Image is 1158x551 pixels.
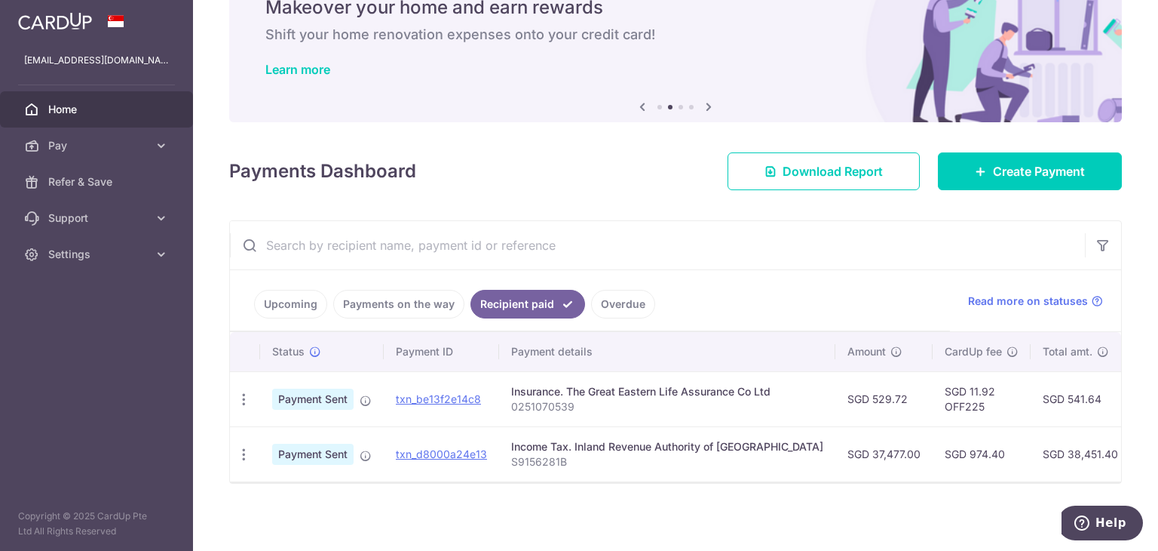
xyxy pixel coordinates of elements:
span: Settings [48,247,148,262]
a: Overdue [591,290,655,319]
span: Payment Sent [272,444,354,465]
p: [EMAIL_ADDRESS][DOMAIN_NAME] [24,53,169,68]
td: SGD 38,451.40 [1031,426,1130,482]
h4: Payments Dashboard [229,158,416,185]
td: SGD 37,477.00 [835,426,933,482]
span: Payment Sent [272,389,354,410]
img: CardUp [18,12,92,30]
h6: Shift your home renovation expenses onto your credit card! [265,26,1086,44]
a: Upcoming [254,290,327,319]
p: 0251070539 [511,399,823,414]
span: CardUp fee [945,344,1002,359]
span: Total amt. [1043,344,1092,359]
span: Download Report [783,162,883,180]
span: Refer & Save [48,174,148,189]
a: Download Report [728,152,920,190]
td: SGD 974.40 [933,426,1031,482]
span: Create Payment [993,162,1085,180]
span: Read more on statuses [968,294,1088,309]
td: SGD 529.72 [835,371,933,426]
td: SGD 541.64 [1031,371,1130,426]
a: Learn more [265,62,330,77]
td: SGD 11.92 OFF225 [933,371,1031,426]
span: Pay [48,138,148,153]
input: Search by recipient name, payment id or reference [230,221,1085,269]
th: Payment details [499,332,835,371]
a: Read more on statuses [968,294,1103,309]
p: S9156281B [511,454,823,469]
span: Support [48,211,148,226]
th: Payment ID [384,332,499,371]
iframe: Opens a widget where you can find more information [1061,506,1143,543]
a: Create Payment [938,152,1122,190]
div: Insurance. The Great Eastern Life Assurance Co Ltd [511,384,823,399]
a: Payments on the way [333,290,464,319]
a: txn_be13f2e14c8 [396,392,481,405]
a: txn_d8000a24e13 [396,448,487,460]
span: Amount [847,344,886,359]
div: Income Tax. Inland Revenue Authority of [GEOGRAPHIC_DATA] [511,439,823,454]
span: Home [48,102,148,117]
a: Recipient paid [470,290,585,319]
span: Status [272,344,305,359]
